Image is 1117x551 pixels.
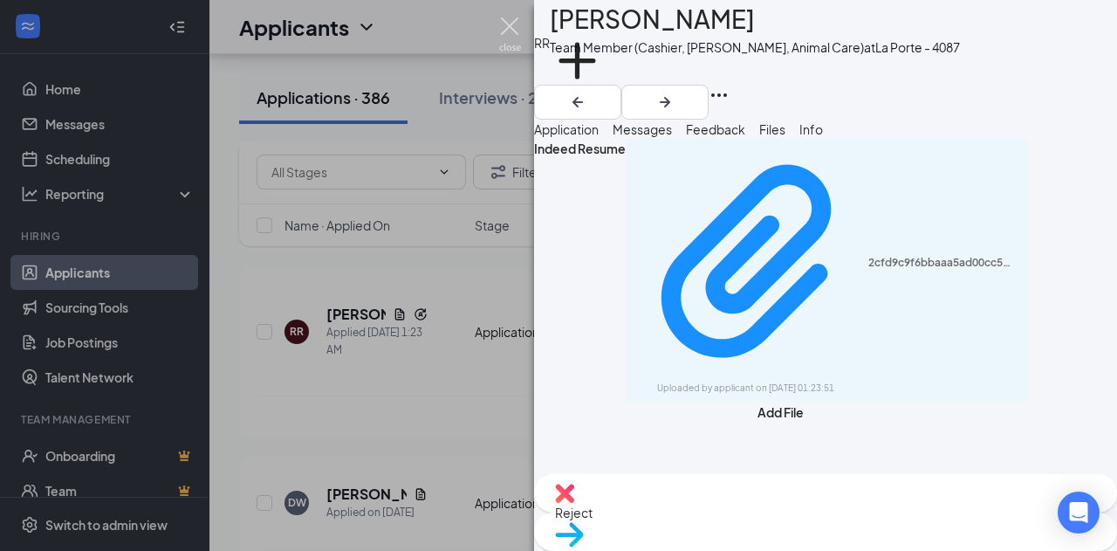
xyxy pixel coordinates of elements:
[567,92,588,113] svg: ArrowLeftNew
[613,121,672,137] span: Messages
[534,121,599,137] span: Application
[654,92,675,113] svg: ArrowRight
[534,139,626,403] div: Indeed Resume
[1058,492,1100,534] div: Open Intercom Messenger
[534,33,550,52] div: RR
[636,147,868,379] svg: Paperclip
[799,121,823,137] span: Info
[657,382,919,396] div: Uploaded by applicant on [DATE] 01:23:51
[709,85,730,106] svg: Ellipses
[686,121,745,137] span: Feedback
[550,33,605,107] button: PlusAdd a tag
[621,85,709,120] button: ArrowRight
[868,256,1018,270] div: 2cfd9c9f6bbaaa5ad00cc5b963c1e273.pdf
[555,505,593,520] span: Reject
[550,38,960,56] div: Team Member (Cashier, [PERSON_NAME], Animal Care) at La Porte - 4087
[636,147,1017,395] a: Paperclip2cfd9c9f6bbaaa5ad00cc5b963c1e273.pdfUploaded by applicant on [DATE] 01:23:51
[550,33,605,88] svg: Plus
[759,121,785,137] span: Files
[534,85,621,120] button: ArrowLeftNew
